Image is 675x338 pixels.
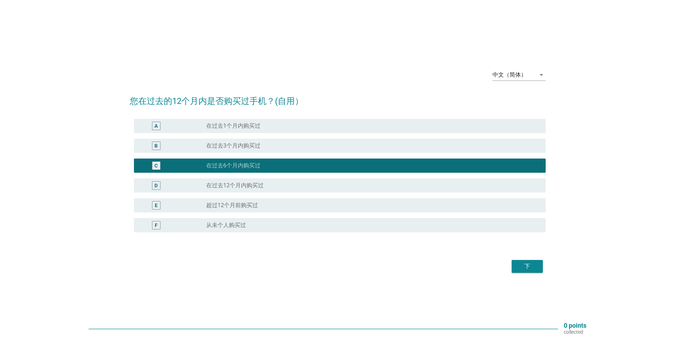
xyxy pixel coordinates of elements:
label: 在过去1个月内购买过 [206,122,260,129]
div: A [154,122,158,129]
div: E [155,201,158,209]
div: 中文（简体） [493,72,527,78]
i: arrow_drop_down [537,71,546,79]
h2: 您在过去的12个月内是否购买过手机？(自用） [130,88,546,107]
div: F [155,221,158,229]
p: 0 points [564,322,586,329]
label: 在过去12个月内购买过 [206,182,264,189]
button: 下 [512,260,543,273]
label: 在过去3个月内购买过 [206,142,260,149]
div: 下 [517,262,537,271]
label: 在过去6个月内购买过 [206,162,260,169]
div: C [154,162,158,169]
div: B [154,142,158,149]
label: 超过12个月前购买过 [206,202,258,209]
div: D [154,182,158,189]
label: 从未个人购买过 [206,222,246,229]
p: collected [564,329,586,335]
